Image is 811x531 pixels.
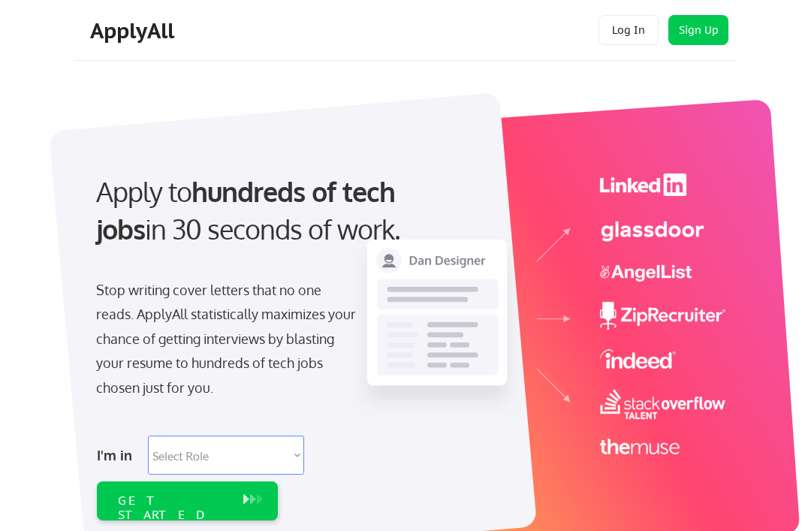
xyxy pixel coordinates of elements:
div: Apply to in 30 seconds of work. [96,173,419,249]
div: ApplyAll [90,18,179,44]
div: GET STARTED [118,493,228,522]
div: Stop writing cover letters that no one reads. ApplyAll statistically maximizes your chance of get... [96,278,359,400]
div: I'm in [97,443,139,467]
button: Sign Up [668,15,728,45]
button: Log In [598,15,659,45]
strong: hundreds of tech jobs [96,174,402,246]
